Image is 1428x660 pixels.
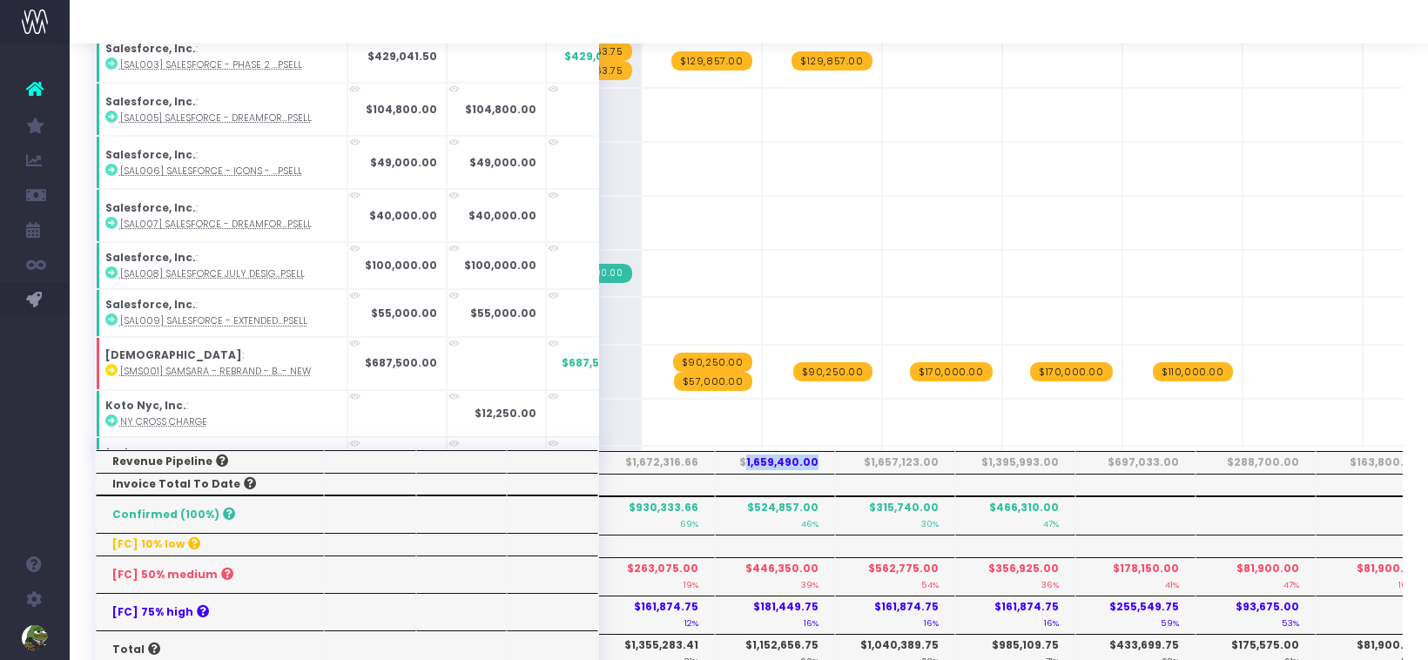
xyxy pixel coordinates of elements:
th: $697,033.00 [1075,451,1196,474]
small: 19% [684,576,698,590]
th: $263,075.00 [595,557,715,596]
span: wayahead Revenue Forecast Item [1030,362,1113,381]
strong: $100,000.00 [365,258,437,273]
th: $930,333.66 [595,496,715,535]
th: $1,395,993.00 [955,451,1075,474]
abbr: [SAL007] Salesforce - Dreamforce Sprint - Brand - Upsell [120,218,312,231]
small: 54% [921,576,939,590]
th: $446,350.00 [715,557,835,596]
th: $1,659,490.00 [715,451,835,474]
span: wayahead Revenue Forecast Item [673,353,752,372]
span: wayahead Revenue Forecast Item [791,51,872,71]
span: wayahead Revenue Forecast Item [671,51,752,71]
strong: Koto Nyc, Inc. [105,398,186,413]
small: 46% [801,515,818,529]
strong: Salesforce, Inc. [105,147,196,162]
strong: $100,000.00 [464,258,536,273]
abbr: [SAL009] Salesforce - Extended July Support - Brand - Upsell [120,314,307,327]
td: : [96,30,347,83]
th: $1,657,123.00 [835,451,955,474]
small: 12% [684,615,698,629]
th: $181,449.75 [715,596,835,634]
strong: Salesforce, Inc. [105,200,196,215]
small: 53% [1282,615,1299,629]
abbr: NY Cross Charge [120,415,207,428]
small: 69% [680,515,698,529]
small: 39% [801,576,818,590]
strong: test [105,445,129,460]
td: : [96,242,347,289]
small: 41% [1165,576,1179,590]
strong: Salesforce, Inc. [105,41,196,56]
small: 16% [1044,615,1059,629]
span: $687,500.00 [562,355,634,371]
th: $466,310.00 [955,496,1075,535]
span: $429,041.50 [564,49,634,64]
small: 30% [921,515,939,529]
small: 59% [1161,615,1179,629]
th: Revenue Pipeline [96,450,325,473]
th: $1,672,316.66 [595,451,715,474]
strong: $429,041.50 [367,49,437,64]
th: $161,874.75 [835,596,955,634]
strong: $55,000.00 [371,306,437,320]
strong: $687,500.00 [365,355,437,370]
abbr: [SAL008] Salesforce July Design Support - Brand - Upsell [120,267,305,280]
th: $81,900.00 [1196,557,1316,596]
th: $356,925.00 [955,557,1075,596]
abbr: [SMS001] Samsara - Rebrand - Brand - New [120,365,311,378]
td: : [96,289,347,336]
abbr: [SAL003] Salesforce - Phase 2 Design - Brand - Upsell [120,58,302,71]
td: : [96,337,347,390]
th: $524,857.00 [715,496,835,535]
small: 36% [1041,576,1059,590]
td: : [96,390,347,437]
th: [FC] 10% low [96,533,325,556]
th: [FC] 75% high [96,593,325,630]
th: Confirmed (100%) [96,495,325,533]
strong: $12,250.00 [475,406,536,421]
th: $315,740.00 [835,496,955,535]
small: 16% [804,615,818,629]
th: $255,549.75 [1075,596,1196,634]
strong: $49,000.00 [469,155,536,170]
strong: $40,000.00 [369,208,437,223]
th: $288,700.00 [1196,451,1316,474]
abbr: [SAL005] Salesforce - Dreamforce Theme - Brand - Upsell [120,111,312,125]
td: : [96,189,347,242]
small: 100% [1398,576,1419,590]
th: $562,775.00 [835,557,955,596]
small: 16% [924,615,939,629]
th: $161,874.75 [955,596,1075,634]
abbr: [SAL006] Salesforce - Icons - Brand - Upsell [120,165,302,178]
strong: $55,000.00 [470,306,536,320]
span: wayahead Revenue Forecast Item [674,372,752,391]
strong: $104,800.00 [465,102,536,117]
span: wayahead Revenue Forecast Item [793,362,872,381]
small: 47% [1283,576,1299,590]
strong: Salesforce, Inc. [105,94,196,109]
span: wayahead Revenue Forecast Item [1153,362,1233,381]
strong: $104,800.00 [366,102,437,117]
th: Invoice Total To Date [96,473,325,495]
small: 47% [1043,515,1059,529]
th: [FC] 50% medium [96,556,325,593]
th: $178,150.00 [1075,557,1196,596]
img: images/default_profile_image.png [22,625,48,651]
span: wayahead Revenue Forecast Item [910,362,993,381]
strong: Salesforce, Inc. [105,297,196,312]
td: : [96,83,347,136]
strong: $49,000.00 [370,155,437,170]
strong: Salesforce, Inc. [105,250,196,265]
strong: [DEMOGRAPHIC_DATA] [105,347,242,362]
th: $93,675.00 [1196,596,1316,634]
td: : [96,136,347,189]
th: $161,874.75 [595,596,715,634]
strong: $40,000.00 [468,208,536,223]
td: : [96,437,347,484]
